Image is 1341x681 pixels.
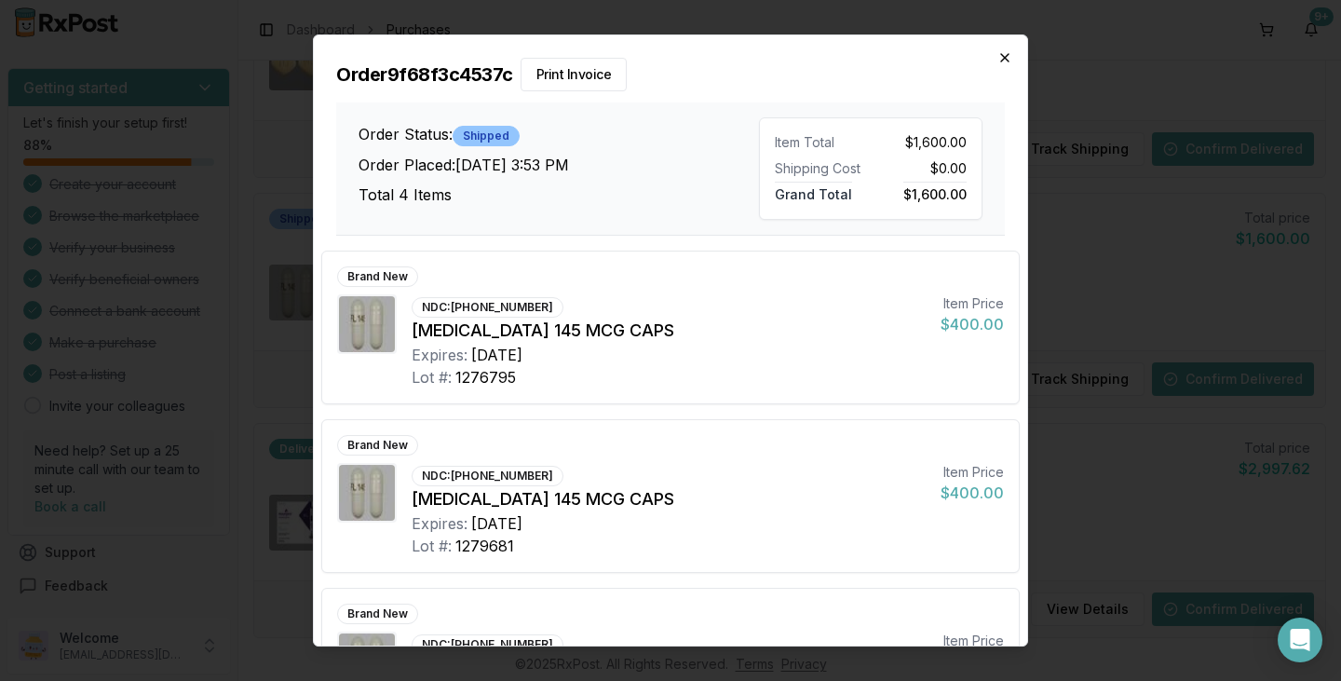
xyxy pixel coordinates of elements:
div: Item Price [941,463,1004,482]
div: NDC: [PHONE_NUMBER] [412,634,563,655]
div: NDC: [PHONE_NUMBER] [412,297,563,318]
div: [MEDICAL_DATA] 145 MCG CAPS [412,318,926,344]
h3: Total 4 Items [359,184,759,206]
div: Item Total [775,133,863,152]
div: [DATE] [471,512,522,535]
div: 1279681 [455,535,514,557]
div: $400.00 [941,482,1004,504]
div: Lot #: [412,535,452,557]
img: Linzess 145 MCG CAPS [339,296,395,352]
div: Brand New [337,435,418,456]
div: NDC: [PHONE_NUMBER] [412,466,563,486]
div: $400.00 [941,313,1004,335]
div: Item Price [941,632,1004,650]
div: [DATE] [471,344,522,366]
div: Lot #: [412,366,452,388]
span: $1,600.00 [903,182,967,202]
img: Linzess 145 MCG CAPS [339,465,395,521]
div: Brand New [337,604,418,624]
div: [MEDICAL_DATA] 145 MCG CAPS [412,486,926,512]
div: $0.00 [878,159,967,178]
div: Expires: [412,344,467,366]
div: Shipping Cost [775,159,863,178]
div: 1276795 [455,366,516,388]
span: Grand Total [775,182,852,202]
div: $1,600.00 [878,133,967,152]
h2: Order 9f68f3c4537c [336,58,1005,91]
div: Item Price [941,294,1004,313]
h3: Order Status: [359,123,759,146]
div: Brand New [337,266,418,287]
div: Expires: [412,512,467,535]
button: Print Invoice [521,58,628,91]
div: Shipped [453,126,520,146]
h3: Order Placed: [DATE] 3:53 PM [359,154,759,176]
